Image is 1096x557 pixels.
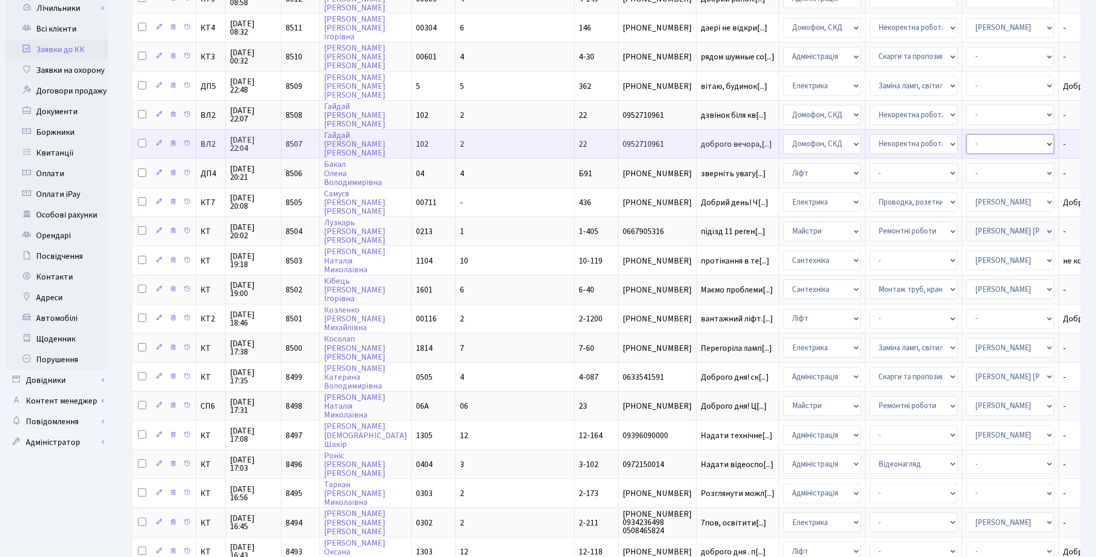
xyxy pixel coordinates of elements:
span: 2-173 [579,488,598,499]
a: Таркан[PERSON_NAME]Миколаївна [324,479,385,508]
span: КТ [200,286,221,294]
span: [DATE] 22:04 [230,136,277,152]
span: 0952710961 [623,111,692,119]
span: [PHONE_NUMBER] [623,402,692,410]
a: [PERSON_NAME][PERSON_NAME][PERSON_NAME] [324,508,385,537]
span: Розглянути можл[...] [701,488,775,499]
span: КТ3 [200,53,221,61]
span: 00116 [416,313,437,324]
span: 6-40 [579,284,594,296]
span: [DATE] 22:07 [230,106,277,123]
span: 6 [460,22,464,34]
span: 06А [416,400,429,412]
span: 1305 [416,430,433,441]
a: Повідомлення [5,411,109,432]
span: КТ [200,489,221,498]
a: Особові рахунки [5,205,109,225]
span: підїзд 11 реген[...] [701,226,765,237]
span: [PHONE_NUMBER] [623,344,692,352]
span: [PHONE_NUMBER] [623,548,692,556]
span: КТ [200,460,221,469]
span: Надати відеоспо[...] [701,459,774,470]
span: 2 [460,313,464,324]
span: ДП5 [200,82,221,90]
a: Лузкарь[PERSON_NAME][PERSON_NAME] [324,217,385,246]
a: [PERSON_NAME]НаталіяМиколаївна [324,392,385,421]
span: 8510 [286,51,302,63]
span: 10-119 [579,255,603,267]
span: СП6 [200,402,221,410]
span: [DATE] 20:08 [230,194,277,210]
span: 8505 [286,197,302,208]
span: 0952710961 [623,140,692,148]
span: ДП4 [200,169,221,178]
span: 12 [460,430,468,441]
span: ВЛ2 [200,140,221,148]
span: КТ2 [200,315,221,323]
span: 0302 [416,517,433,529]
span: 7 [460,343,464,354]
span: 102 [416,110,428,121]
a: Документи [5,101,109,122]
span: 8507 [286,138,302,150]
span: доброго вечора,[...] [701,138,772,150]
a: Посвідчення [5,246,109,267]
span: Добрий день! Ч[...] [701,197,768,208]
span: дзвінок біля кв[...] [701,110,766,121]
a: Автомобілі [5,308,109,329]
span: [DATE] 16:56 [230,485,277,502]
span: 1104 [416,255,433,267]
span: Надати технічне[...] [701,430,773,441]
a: Оплати [5,163,109,184]
span: 4-087 [579,372,598,383]
span: 8495 [286,488,302,499]
a: БакалОленаВолодимирівна [324,159,382,188]
a: Роніс[PERSON_NAME][PERSON_NAME] [324,450,385,479]
span: [DATE] 17:35 [230,368,277,385]
span: 04 [416,168,424,179]
span: 0633541591 [623,373,692,381]
span: [PHONE_NUMBER] [623,257,692,265]
span: 23 [579,400,587,412]
span: КТ [200,257,221,265]
span: 8498 [286,400,302,412]
span: 1 [460,226,464,237]
a: Квитанції [5,143,109,163]
span: [PHONE_NUMBER] 0934236498 0508465824 [623,510,692,535]
span: 8511 [286,22,302,34]
span: 4 [460,372,464,383]
span: 1-405 [579,226,598,237]
span: 5 [460,81,464,92]
span: Б91 [579,168,592,179]
span: [DATE] 08:32 [230,20,277,36]
a: [PERSON_NAME]НаталіяМиколаївна [324,246,385,275]
span: 00304 [416,22,437,34]
span: 0213 [416,226,433,237]
span: КТ [200,373,221,381]
span: 8496 [286,459,302,470]
a: Орендарі [5,225,109,246]
span: 00601 [416,51,437,63]
a: Адреси [5,287,109,308]
span: - [460,197,463,208]
a: Договори продажу [5,81,109,101]
a: Самуся[PERSON_NAME][PERSON_NAME] [324,188,385,217]
span: 8497 [286,430,302,441]
span: [DATE] 16:45 [230,514,277,531]
a: Контакти [5,267,109,287]
span: 8502 [286,284,302,296]
span: 8508 [286,110,302,121]
span: 06 [460,400,468,412]
span: [PHONE_NUMBER] [623,315,692,323]
span: 1814 [416,343,433,354]
span: 8499 [286,372,302,383]
span: 8494 [286,517,302,529]
span: КТ [200,344,221,352]
span: Доброго дня! Ц[...] [701,400,767,412]
span: вітаю, будинок[...] [701,81,767,92]
span: 362 [579,81,591,92]
span: вантажний ліфт.[...] [701,313,773,324]
span: 4 [460,51,464,63]
span: даері не відкри[...] [701,22,767,34]
a: Боржники [5,122,109,143]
